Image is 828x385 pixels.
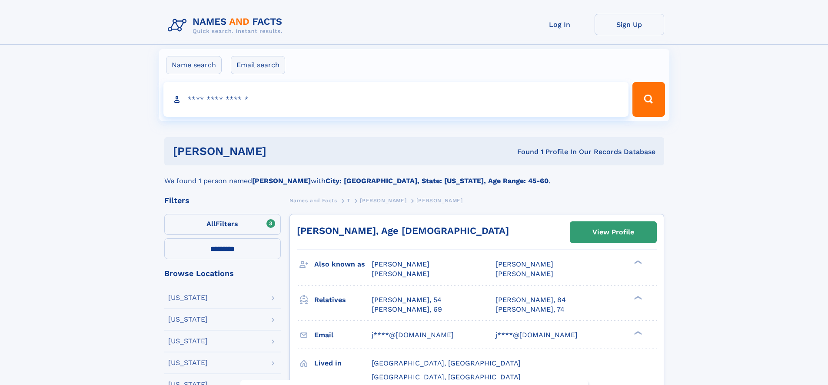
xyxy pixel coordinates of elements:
[595,14,664,35] a: Sign Up
[372,305,442,314] a: [PERSON_NAME], 69
[372,359,521,367] span: [GEOGRAPHIC_DATA], [GEOGRAPHIC_DATA]
[173,146,392,157] h1: [PERSON_NAME]
[495,270,553,278] span: [PERSON_NAME]
[632,330,642,336] div: ❯
[252,177,311,185] b: [PERSON_NAME]
[570,222,656,243] a: View Profile
[164,14,289,37] img: Logo Names and Facts
[592,222,634,242] div: View Profile
[289,195,337,206] a: Names and Facts
[372,373,521,381] span: [GEOGRAPHIC_DATA], [GEOGRAPHIC_DATA]
[632,82,665,117] button: Search Button
[314,356,372,371] h3: Lived in
[168,338,208,345] div: [US_STATE]
[231,56,285,74] label: Email search
[495,295,566,305] a: [PERSON_NAME], 84
[163,82,629,117] input: search input
[372,270,429,278] span: [PERSON_NAME]
[164,214,281,235] label: Filters
[314,257,372,272] h3: Also known as
[360,197,406,204] span: [PERSON_NAME]
[164,165,664,186] div: We found 1 person named with .
[392,147,655,157] div: Found 1 Profile In Our Records Database
[168,316,208,323] div: [US_STATE]
[525,14,595,35] a: Log In
[632,295,642,300] div: ❯
[326,177,549,185] b: City: [GEOGRAPHIC_DATA], State: [US_STATE], Age Range: 45-60
[314,328,372,342] h3: Email
[495,260,553,268] span: [PERSON_NAME]
[632,260,642,265] div: ❯
[206,220,216,228] span: All
[495,305,565,314] a: [PERSON_NAME], 74
[166,56,222,74] label: Name search
[164,270,281,277] div: Browse Locations
[347,197,350,204] span: T
[416,197,463,204] span: [PERSON_NAME]
[168,294,208,301] div: [US_STATE]
[360,195,406,206] a: [PERSON_NAME]
[314,293,372,307] h3: Relatives
[164,197,281,204] div: Filters
[347,195,350,206] a: T
[372,260,429,268] span: [PERSON_NAME]
[168,359,208,366] div: [US_STATE]
[372,295,442,305] a: [PERSON_NAME], 54
[297,225,509,236] a: [PERSON_NAME], Age [DEMOGRAPHIC_DATA]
